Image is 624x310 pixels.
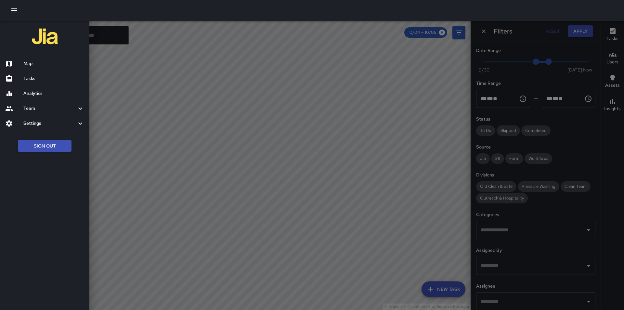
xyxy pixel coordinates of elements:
[32,23,58,49] img: jia-logo
[18,140,71,152] button: Sign Out
[23,60,84,67] h6: Map
[23,105,76,112] h6: Team
[23,120,76,127] h6: Settings
[23,90,84,97] h6: Analytics
[23,75,84,82] h6: Tasks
